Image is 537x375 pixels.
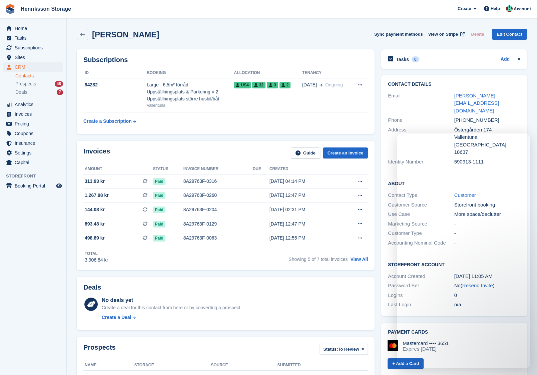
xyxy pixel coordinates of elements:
div: Total [85,251,108,257]
button: Sync payment methods [374,29,423,40]
span: 2 [280,82,291,88]
div: 0 [412,56,419,62]
span: 32 [252,82,265,88]
a: menu [3,148,63,157]
span: Help [491,5,500,12]
button: Status: To Review [320,344,368,355]
span: 144.08 kr [85,206,105,213]
h2: Storefront Account [388,261,520,268]
a: menu [3,129,63,138]
a: Add [501,56,510,63]
div: Create a Subscription [83,118,132,125]
th: Amount [83,164,153,174]
th: Tenancy [302,68,351,78]
a: + Add a Card [388,358,424,369]
span: Paid [153,235,165,242]
div: Customer Type [388,230,454,237]
th: Status [153,164,183,174]
span: Sites [15,53,55,62]
span: 498.89 kr [85,235,105,242]
a: menu [3,181,63,191]
a: menu [3,53,63,62]
a: Guide [291,147,320,158]
div: [DATE] 04:14 PM [270,178,341,185]
a: menu [3,100,63,109]
a: Preview store [55,182,63,190]
div: No deals yet [102,296,241,304]
span: Deals [15,89,27,95]
span: Analytics [15,100,55,109]
div: Email [388,92,454,115]
div: 8A29763F-0316 [183,178,253,185]
span: 1,267.98 kr [85,192,109,199]
th: Submitted [277,360,368,371]
div: 3,906.84 kr [85,257,108,264]
a: menu [3,62,63,72]
div: 7 [57,89,63,95]
th: Due [253,164,270,174]
h2: Invoices [83,147,110,158]
div: Vallentuna [147,102,234,108]
div: Create a deal for this contact from here or by converting a prospect. [102,304,241,311]
span: Settings [15,148,55,157]
a: View All [350,257,368,262]
div: 8A29763F-0204 [183,206,253,213]
th: Storage [134,360,211,371]
div: Östergården 174 [454,126,520,134]
a: Create a Deal [102,314,241,321]
span: Coupons [15,129,55,138]
div: Marketing Source [388,220,454,228]
div: [DATE] 12:47 PM [270,192,341,199]
a: Contacts [15,73,63,79]
span: Invoices [15,109,55,119]
div: Identity Number [388,158,454,166]
a: menu [3,138,63,148]
div: 8A29763F-0129 [183,221,253,228]
div: Address [388,126,454,156]
th: Source [211,360,277,371]
span: Subscriptions [15,43,55,52]
a: Prospects 48 [15,80,63,87]
h2: Deals [83,284,101,291]
a: Edit Contact [492,29,527,40]
h2: [PERSON_NAME] [92,30,159,39]
div: [DATE] 02:31 PM [270,206,341,213]
h2: Payment cards [388,330,520,335]
span: Prospects [15,81,36,87]
div: Customer Source [388,201,454,209]
div: Accounting Nominal Code [388,239,454,247]
div: Account Created [388,273,454,280]
span: Capital [15,158,55,167]
a: menu [3,43,63,52]
div: Create a Deal [102,314,131,321]
div: [DATE] 12:47 PM [270,221,341,228]
span: Pricing [15,119,55,128]
div: Phone [388,116,454,124]
th: Name [83,360,134,371]
h2: About [388,180,520,186]
iframe: Intercom live chat [397,133,530,368]
a: Create a Subscription [83,115,136,127]
div: Contact Type [388,192,454,199]
div: 8A29763F-0063 [183,235,253,242]
a: menu [3,109,63,119]
div: 48 [55,81,63,87]
span: Insurance [15,138,55,148]
span: 3 [267,82,278,88]
span: Paid [153,221,165,228]
div: [PHONE_NUMBER] [454,116,520,124]
h2: Subscriptions [83,56,368,64]
img: Isak Martinelle [506,5,513,12]
h2: Prospects [83,344,116,356]
a: [PERSON_NAME][EMAIL_ADDRESS][DOMAIN_NAME] [454,93,499,113]
span: Ongoing [325,82,343,87]
div: 94282 [83,81,147,88]
span: Booking Portal [15,181,55,191]
a: View on Stripe [426,29,466,40]
span: Home [15,24,55,33]
div: 8A29763F-0260 [183,192,253,199]
div: Use Case [388,211,454,218]
a: menu [3,119,63,128]
a: Henriksson Storage [18,3,74,14]
div: Password Set [388,282,454,290]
